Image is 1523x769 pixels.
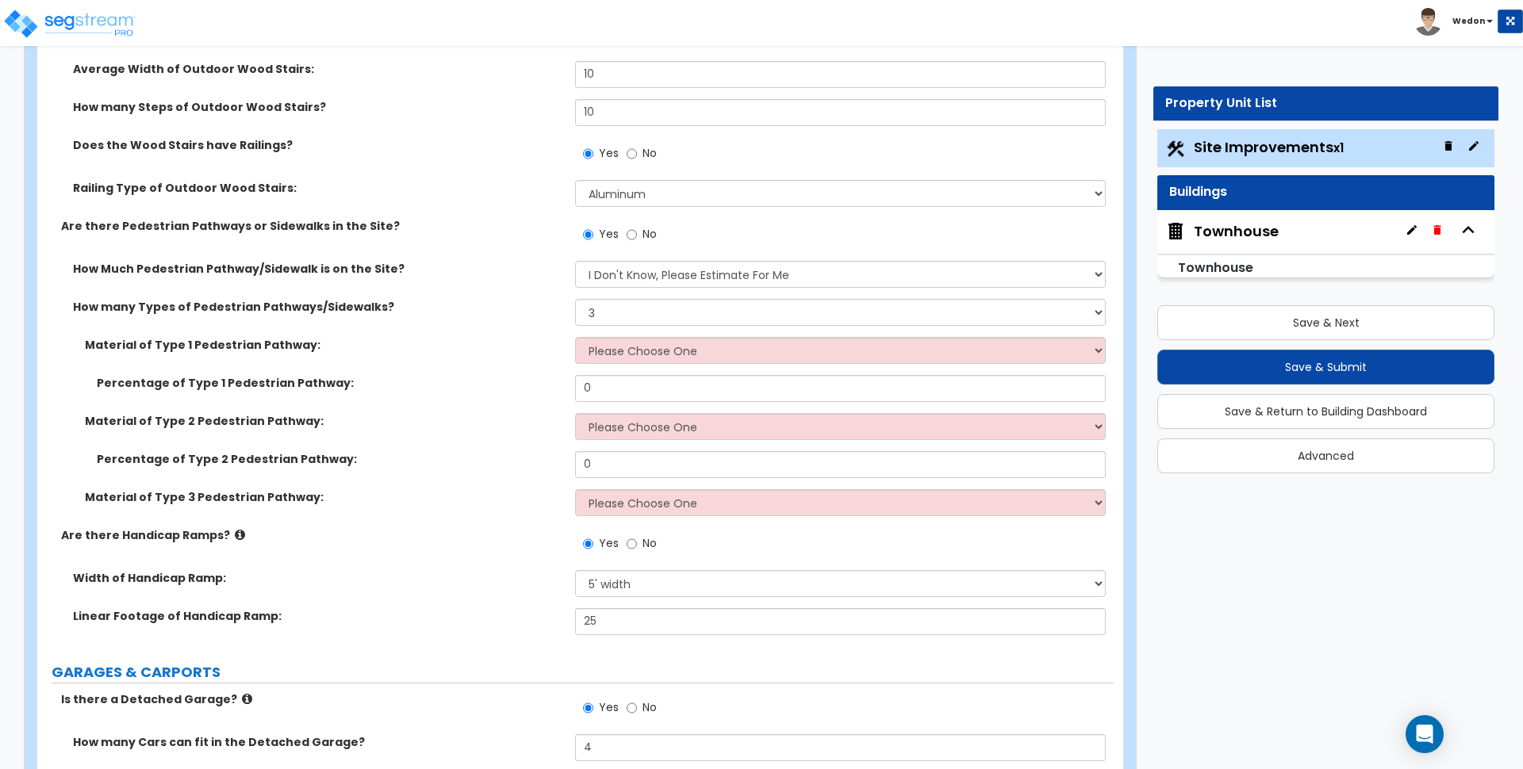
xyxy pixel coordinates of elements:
[1333,140,1344,156] small: x1
[73,99,563,115] label: How many Steps of Outdoor Wood Stairs?
[1157,350,1494,384] button: Save & Submit
[97,451,563,467] label: Percentage of Type 2 Pedestrian Pathway:
[643,535,657,551] span: No
[643,699,657,715] span: No
[1178,258,1253,277] small: Townhouse
[1452,15,1485,27] b: Wedon
[73,261,563,277] label: How Much Pedestrian Pathway/Sidewalk is on the Site?
[583,226,593,243] input: Yes
[583,145,593,163] input: Yes
[73,570,563,586] label: Width of Handicap Ramp:
[73,608,563,624] label: Linear Footage of Handicap Ramp:
[627,535,637,553] input: No
[1169,183,1483,201] div: Buildings
[1194,137,1344,157] span: Site Improvements
[1157,394,1494,429] button: Save & Return to Building Dashboard
[61,691,563,707] label: Is there a Detached Garage?
[97,375,563,391] label: Percentage of Type 1 Pedestrian Pathway:
[1414,8,1442,36] img: avatar.png
[599,535,619,551] span: Yes
[643,145,657,161] span: No
[627,145,637,163] input: No
[73,180,563,196] label: Railing Type of Outdoor Wood Stairs:
[1157,305,1494,340] button: Save & Next
[599,699,619,715] span: Yes
[73,61,563,77] label: Average Width of Outdoor Wood Stairs:
[85,489,563,505] label: Material of Type 3 Pedestrian Pathway:
[1406,715,1444,753] div: Open Intercom Messenger
[73,137,563,153] label: Does the Wood Stairs have Railings?
[643,226,657,242] span: No
[52,662,1114,683] label: GARAGES & CARPORTS
[85,337,563,353] label: Material of Type 1 Pedestrian Pathway:
[73,299,563,315] label: How many Types of Pedestrian Pathways/Sidewalks?
[599,145,619,161] span: Yes
[1165,139,1186,159] img: Construction.png
[61,218,563,234] label: Are there Pedestrian Pathways or Sidewalks in the Site?
[1194,221,1279,242] div: Townhouse
[235,529,245,541] i: click for more info!
[1165,221,1279,242] span: Townhouse
[1165,221,1186,242] img: building.svg
[73,734,563,750] label: How many Cars can fit in the Detached Garage?
[583,699,593,717] input: Yes
[627,226,637,243] input: No
[627,699,637,717] input: No
[61,527,563,543] label: Are there Handicap Ramps?
[1157,438,1494,473] button: Advanced
[2,8,137,40] img: logo_pro_r.png
[1165,94,1487,113] div: Property Unit List
[583,535,593,553] input: Yes
[85,413,563,429] label: Material of Type 2 Pedestrian Pathway:
[599,226,619,242] span: Yes
[242,693,252,705] i: click for more info!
